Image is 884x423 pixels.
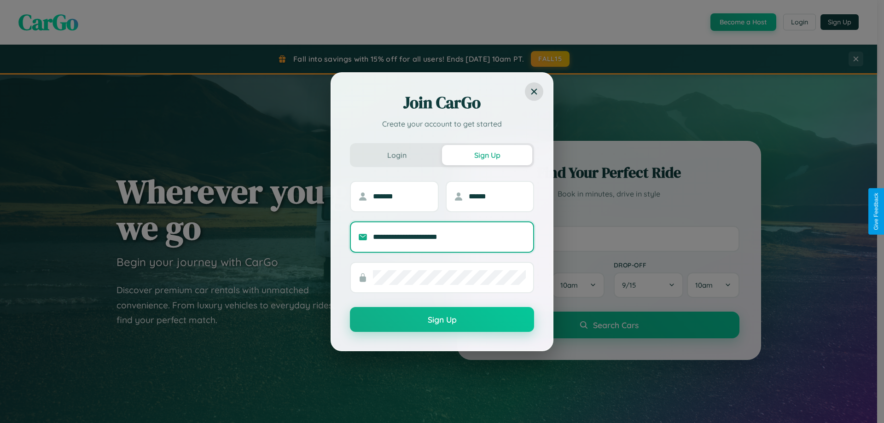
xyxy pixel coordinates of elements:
button: Sign Up [350,307,534,332]
button: Sign Up [442,145,532,165]
button: Login [352,145,442,165]
p: Create your account to get started [350,118,534,129]
div: Give Feedback [873,193,879,230]
h2: Join CarGo [350,92,534,114]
